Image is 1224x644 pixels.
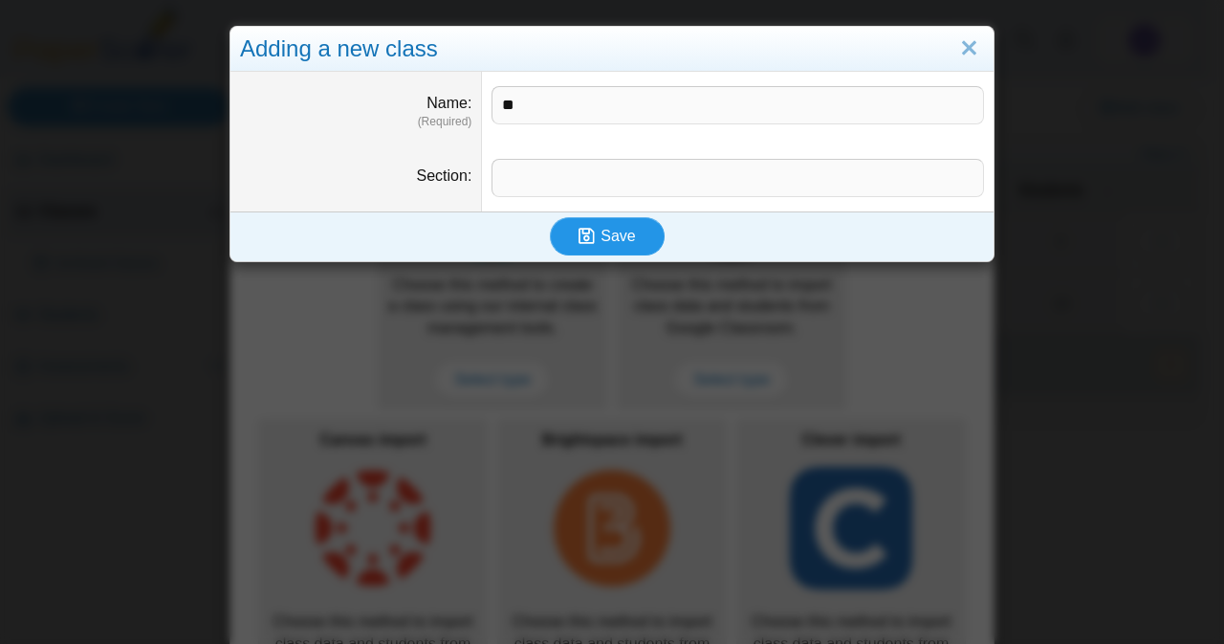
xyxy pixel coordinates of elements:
span: Save [601,228,635,244]
dfn: (Required) [240,114,471,130]
label: Section [417,167,472,184]
button: Save [550,217,665,255]
label: Name [426,95,471,111]
div: Adding a new class [230,27,994,72]
a: Close [954,33,984,65]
